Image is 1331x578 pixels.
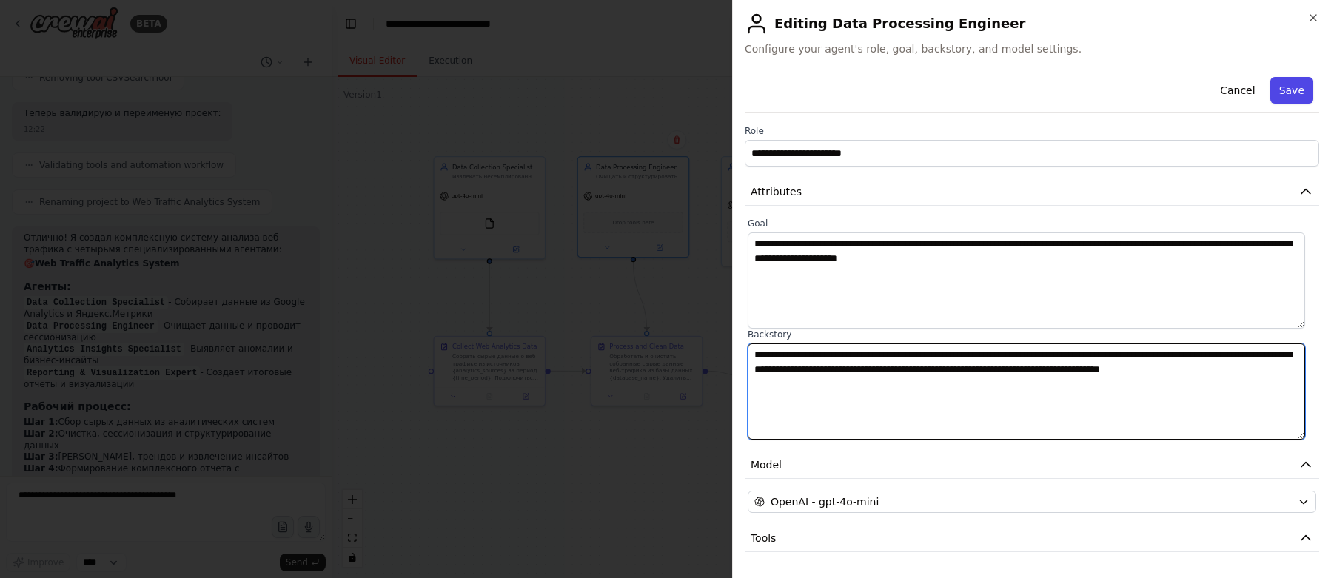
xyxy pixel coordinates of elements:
button: Save [1270,77,1313,104]
span: Model [751,457,782,472]
h2: Editing Data Processing Engineer [745,12,1319,36]
span: Attributes [751,184,802,199]
button: Cancel [1211,77,1264,104]
button: OpenAI - gpt-4o-mini [748,491,1316,513]
span: Tools [751,531,777,545]
label: Goal [748,218,1316,229]
label: Role [745,125,1319,137]
span: OpenAI - gpt-4o-mini [771,494,879,509]
span: Configure your agent's role, goal, backstory, and model settings. [745,41,1319,56]
button: Tools [745,525,1319,552]
button: Model [745,451,1319,479]
label: Backstory [748,329,1316,340]
button: Attributes [745,178,1319,206]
